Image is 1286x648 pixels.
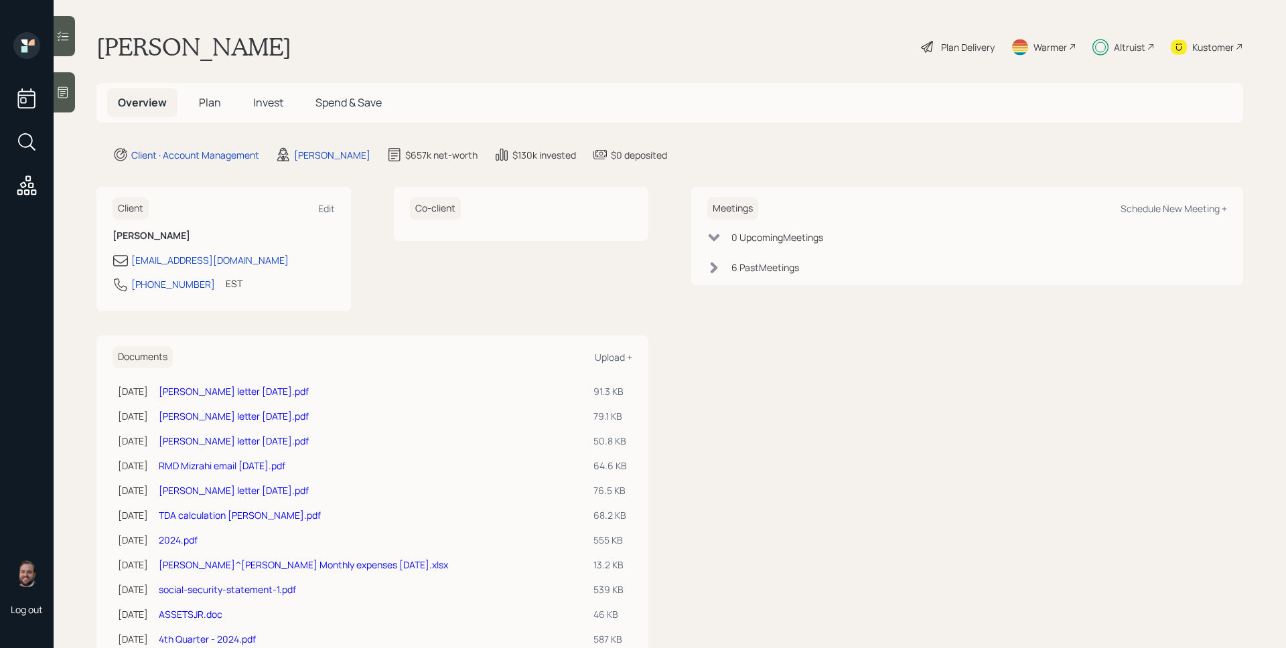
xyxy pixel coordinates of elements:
div: 50.8 KB [593,434,627,448]
a: [PERSON_NAME]^[PERSON_NAME] Monthly expenses [DATE].xlsx [159,558,448,571]
h6: Meetings [707,197,758,220]
div: [DATE] [118,483,148,497]
a: [PERSON_NAME] letter [DATE].pdf [159,410,309,422]
span: Invest [253,95,283,110]
div: $657k net-worth [405,148,478,162]
div: 587 KB [593,632,627,646]
div: 68.2 KB [593,508,627,522]
div: Log out [11,603,43,616]
div: Edit [318,202,335,215]
div: 64.6 KB [593,459,627,473]
div: EST [226,276,242,291]
div: 13.2 KB [593,558,627,572]
div: [DATE] [118,508,148,522]
a: [PERSON_NAME] letter [DATE].pdf [159,385,309,398]
div: [DATE] [118,582,148,596]
img: james-distasi-headshot.png [13,560,40,587]
div: [PERSON_NAME] [294,148,370,162]
a: [PERSON_NAME] letter [DATE].pdf [159,434,309,447]
div: [DATE] [118,459,148,473]
a: TDA calculation [PERSON_NAME].pdf [159,509,321,521]
div: Plan Delivery [941,40,995,54]
div: 539 KB [593,582,627,596]
div: [PHONE_NUMBER] [131,277,215,291]
div: [DATE] [118,558,148,572]
div: Warmer [1033,40,1067,54]
div: [DATE] [118,632,148,646]
h6: Client [113,197,149,220]
div: [DATE] [118,434,148,448]
div: [DATE] [118,384,148,398]
div: Schedule New Meeting + [1121,202,1227,215]
h1: [PERSON_NAME] [96,32,291,62]
span: Spend & Save [315,95,382,110]
div: $0 deposited [611,148,667,162]
div: 91.3 KB [593,384,627,398]
a: ASSETSJR.doc [159,608,222,621]
a: 4th Quarter - 2024.pdf [159,633,256,645]
div: 0 Upcoming Meeting s [731,230,823,244]
a: 2024.pdf [159,534,198,546]
div: Upload + [595,351,632,363]
div: 79.1 KB [593,409,627,423]
div: [EMAIL_ADDRESS][DOMAIN_NAME] [131,253,289,267]
div: $130k invested [512,148,576,162]
div: 6 Past Meeting s [731,260,799,274]
div: 555 KB [593,533,627,547]
div: [DATE] [118,409,148,423]
h6: Documents [113,346,173,368]
div: [DATE] [118,607,148,621]
div: 76.5 KB [593,483,627,497]
a: [PERSON_NAME] letter [DATE].pdf [159,484,309,497]
div: [DATE] [118,533,148,547]
span: Plan [199,95,221,110]
a: RMD Mizrahi email [DATE].pdf [159,459,285,472]
div: 46 KB [593,607,627,621]
span: Overview [118,95,167,110]
div: Client · Account Management [131,148,259,162]
div: Kustomer [1192,40,1234,54]
a: social-security-statement-1.pdf [159,583,296,596]
div: Altruist [1114,40,1145,54]
h6: Co-client [410,197,461,220]
h6: [PERSON_NAME] [113,230,335,242]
